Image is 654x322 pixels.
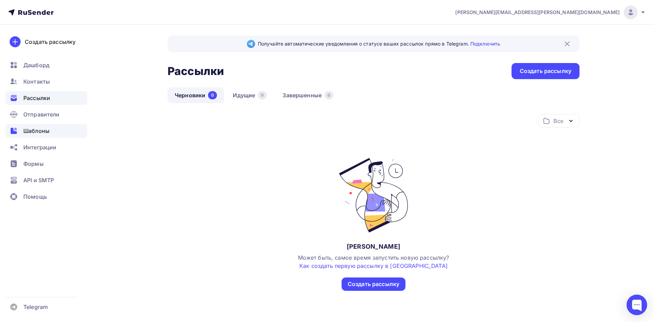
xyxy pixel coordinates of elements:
div: 0 [324,91,333,99]
a: Формы [5,157,87,171]
a: Как создать первую рассылку в [GEOGRAPHIC_DATA] [299,262,448,269]
span: Получайте автоматические уведомления о статусе ваших рассылок прямо в Telegram. [258,40,500,47]
span: API и SMTP [23,176,54,184]
a: Контакты [5,75,87,88]
h2: Рассылки [168,64,224,78]
span: Рассылки [23,94,50,102]
span: Контакты [23,77,50,86]
div: [PERSON_NAME] [347,243,400,251]
span: Формы [23,160,44,168]
a: Подключить [470,41,500,47]
button: Все [538,114,580,127]
span: Telegram [23,303,48,311]
span: [PERSON_NAME][EMAIL_ADDRESS][PERSON_NAME][DOMAIN_NAME] [455,9,620,16]
div: Создать рассылку [520,67,571,75]
div: Создать рассылку [25,38,76,46]
span: Дашборд [23,61,49,69]
span: Помощь [23,193,47,201]
a: [PERSON_NAME][EMAIL_ADDRESS][PERSON_NAME][DOMAIN_NAME] [455,5,646,19]
span: Шаблоны [23,127,49,135]
a: Черновики0 [168,87,224,103]
a: Идущие0 [226,87,274,103]
a: Завершенные0 [275,87,341,103]
div: 0 [258,91,267,99]
a: Шаблоны [5,124,87,138]
img: Telegram [247,40,255,48]
a: Рассылки [5,91,87,105]
span: Интеграции [23,143,56,151]
span: Отправители [23,110,60,119]
span: Может быть, самое время запустить новую рассылку? [298,254,449,269]
div: Все [553,117,563,125]
div: Создать рассылку [348,280,399,288]
div: 0 [208,91,217,99]
a: Дашборд [5,58,87,72]
a: Отправители [5,108,87,121]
